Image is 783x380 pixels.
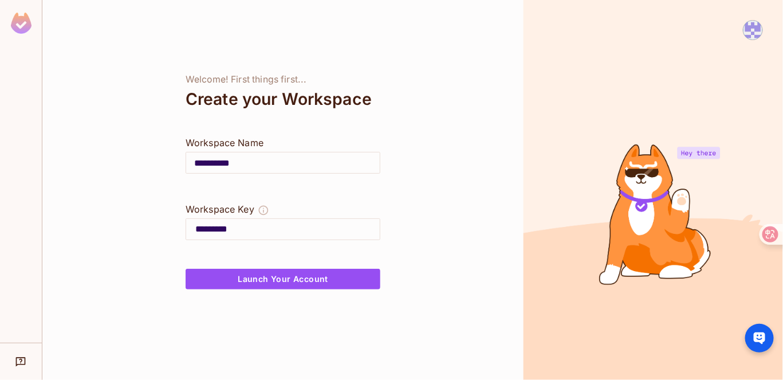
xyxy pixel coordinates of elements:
div: Workspace Name [186,136,380,150]
div: Create your Workspace [186,85,380,113]
button: Launch Your Account [186,269,380,289]
img: kuntu [743,21,762,40]
img: SReyMgAAAABJRU5ErkJggg== [11,13,32,34]
button: The Workspace Key is unique, and serves as the identifier of your workspace. [258,202,269,218]
div: Workspace Key [186,202,254,216]
div: Welcome! First things first... [186,74,380,85]
div: Help & Updates [8,350,34,373]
